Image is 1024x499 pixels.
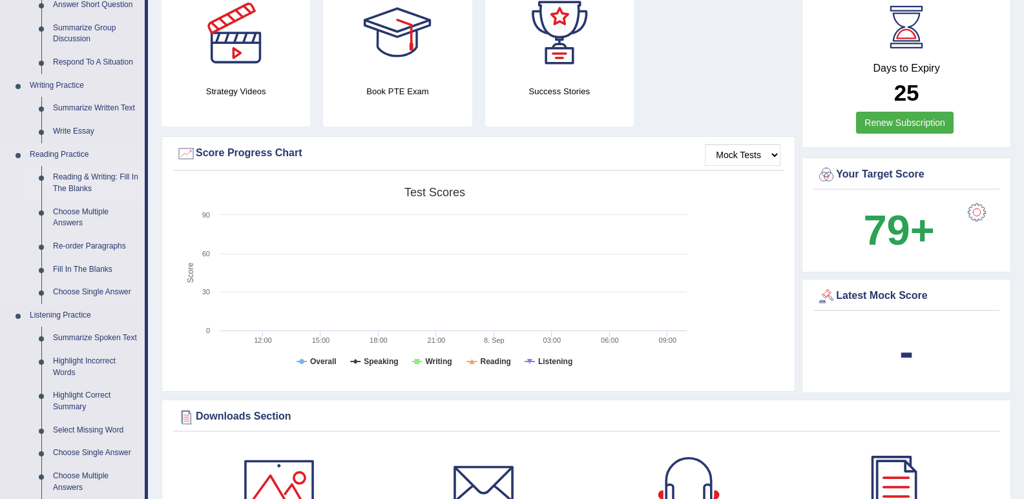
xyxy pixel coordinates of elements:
[254,336,272,344] text: 12:00
[47,258,145,281] a: Fill In The Blanks
[856,112,954,134] a: Renew Subscription
[364,357,398,366] tspan: Speaking
[370,336,388,344] text: 18:00
[176,144,780,163] div: Score Progress Chart
[47,327,145,350] a: Summarize Spoken Text
[202,250,210,258] text: 60
[485,85,634,98] h4: Success Stories
[47,97,145,120] a: Summarize Written Text
[47,166,145,200] a: Reading & Writing: Fill In The Blanks
[47,465,145,499] a: Choose Multiple Answers
[484,336,505,344] tspan: 8. Sep
[538,357,572,366] tspan: Listening
[24,74,145,97] a: Writing Practice
[817,165,996,185] div: Your Target Score
[47,120,145,143] a: Write Essay
[202,211,210,219] text: 90
[47,17,145,51] a: Summarize Group Discussion
[47,350,145,384] a: Highlight Incorrect Words
[425,357,452,366] tspan: Writing
[176,407,996,427] div: Downloads Section
[659,336,677,344] text: 09:00
[47,235,145,258] a: Re-order Paragraphs
[817,63,996,74] h4: Days to Expiry
[24,304,145,327] a: Listening Practice
[47,442,145,465] a: Choose Single Answer
[323,85,472,98] h4: Book PTE Exam
[47,51,145,74] a: Respond To A Situation
[186,263,195,283] tspan: Score
[817,287,996,306] div: Latest Mock Score
[310,357,337,366] tspan: Overall
[543,336,561,344] text: 03:00
[899,328,914,375] b: -
[162,85,310,98] h4: Strategy Videos
[404,186,465,199] tspan: Test scores
[312,336,330,344] text: 15:00
[894,80,919,105] b: 25
[206,327,210,334] text: 0
[428,336,446,344] text: 21:00
[47,201,145,235] a: Choose Multiple Answers
[47,419,145,442] a: Select Missing Word
[601,336,619,344] text: 06:00
[481,357,511,366] tspan: Reading
[863,207,934,254] b: 79+
[24,143,145,167] a: Reading Practice
[202,288,210,296] text: 30
[47,281,145,304] a: Choose Single Answer
[47,384,145,418] a: Highlight Correct Summary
